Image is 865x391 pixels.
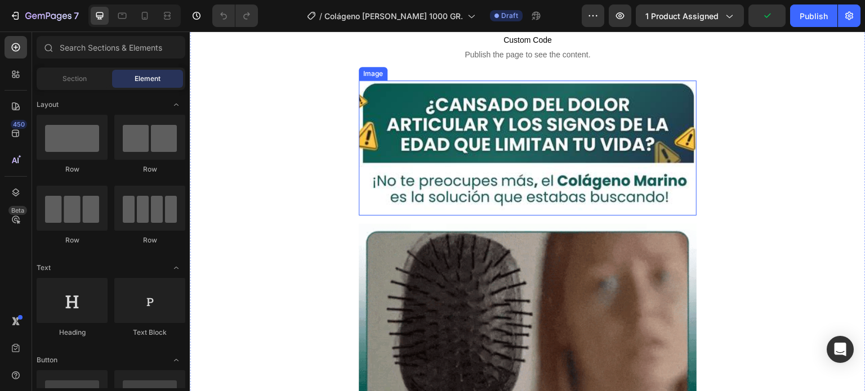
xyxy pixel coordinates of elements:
div: Beta [8,206,27,215]
span: Text [37,263,51,273]
div: Text Block [114,327,185,338]
span: Toggle open [167,96,185,114]
span: / [319,10,322,22]
span: Layout [37,100,59,110]
div: Row [37,164,108,174]
p: 7 [74,9,79,23]
div: 450 [11,120,27,129]
span: Draft [501,11,518,21]
div: Undo/Redo [212,5,258,27]
input: Search Sections & Elements [37,36,185,59]
div: Open Intercom Messenger [827,336,854,363]
span: Toggle open [167,259,185,277]
span: Toggle open [167,351,185,369]
button: 1 product assigned [636,5,744,27]
div: Publish [800,10,828,22]
iframe: Design area [190,32,865,391]
div: Heading [37,327,108,338]
div: Row [114,235,185,245]
div: Row [37,235,108,245]
span: 1 product assigned [645,10,719,22]
span: Button [37,355,57,365]
span: Colágeno [PERSON_NAME] 1000 GR. [324,10,463,22]
div: Row [114,164,185,174]
span: Section [63,74,87,84]
button: 7 [5,5,84,27]
span: Element [135,74,160,84]
button: Publish [790,5,837,27]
